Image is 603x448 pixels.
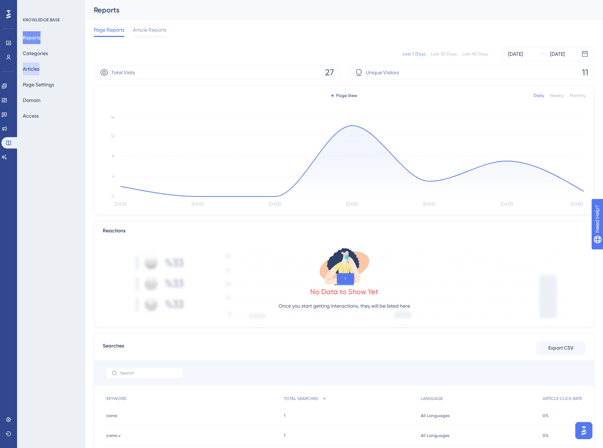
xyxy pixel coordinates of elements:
[23,63,39,75] button: Articles
[94,5,577,15] div: Reports
[192,202,204,207] tspan: [DATE]
[284,396,318,401] span: TOTAL SEARCHES
[106,413,117,419] span: como
[120,371,178,376] input: Search
[543,396,582,401] span: ARTICLE CLICK RATE
[366,68,399,77] span: Unique Visitors
[536,341,586,355] button: Export CSV
[103,227,586,235] div: Reactions
[112,153,114,158] tspan: 8
[114,202,126,207] tspan: [DATE]
[23,78,54,91] button: Page Settings
[23,47,48,60] button: Categories
[534,93,544,98] div: Daily
[111,133,114,138] tspan: 12
[543,433,549,438] span: 0%
[346,202,358,207] tspan: [DATE]
[111,68,135,77] span: Total Visits
[550,50,565,58] div: [DATE]
[94,26,124,34] span: Page Reports
[462,51,488,57] div: Last 90 Days
[106,396,127,401] span: KEYWORD
[431,51,457,57] div: Last 30 Days
[133,26,166,34] span: Article Reports
[543,413,549,419] span: 0%
[423,202,435,207] tspan: [DATE]
[279,302,410,310] p: Once you start getting interactions, they will be listed here
[106,433,120,438] span: como v
[570,93,586,98] div: Monthly
[23,109,39,122] button: Access
[284,413,285,419] span: 1
[284,433,285,438] span: 1
[112,194,114,199] tspan: 0
[23,31,41,44] button: Reports
[331,93,357,98] div: Page View
[111,115,114,120] tspan: 16
[103,342,124,355] span: Searches
[421,413,449,419] span: All Languages
[548,344,574,352] span: Export CSV
[403,51,425,57] div: Last 7 Days
[571,202,583,207] tspan: [DATE]
[112,174,114,179] tspan: 4
[550,93,564,98] div: Weekly
[310,287,378,297] div: No Data to Show Yet
[421,433,449,438] span: All Languages
[17,2,44,10] span: Need Help?
[23,17,60,23] div: KNOWLEDGE BASE
[508,50,523,58] div: [DATE]
[421,396,443,401] span: LANGUAGE
[325,67,334,78] span: 27
[23,94,41,107] button: Domain
[501,202,513,207] tspan: [DATE]
[573,420,594,441] iframe: UserGuiding AI Assistant Launcher
[582,67,588,78] span: 11
[269,202,281,207] tspan: [DATE]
